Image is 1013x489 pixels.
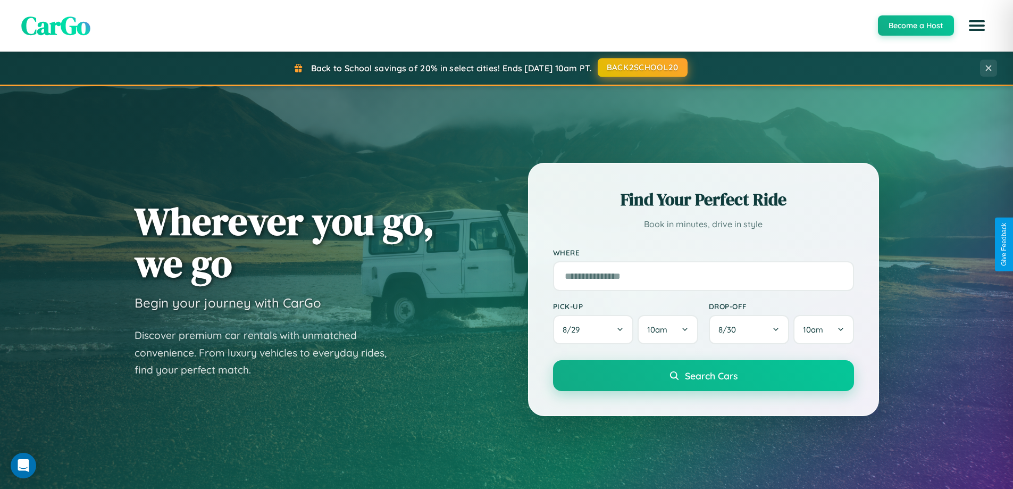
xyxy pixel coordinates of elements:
button: Become a Host [878,15,954,36]
span: 8 / 30 [718,325,741,335]
button: BACK2SCHOOL20 [598,58,688,77]
span: Back to School savings of 20% in select cities! Ends [DATE] 10am PT. [311,63,592,73]
span: 10am [647,325,667,335]
div: Give Feedback [1000,223,1008,266]
h1: Wherever you go, we go [135,200,434,284]
span: 10am [803,325,823,335]
label: Pick-up [553,302,698,311]
span: CarGo [21,8,90,43]
button: Search Cars [553,360,854,391]
p: Discover premium car rentals with unmatched convenience. From luxury vehicles to everyday rides, ... [135,327,400,379]
h2: Find Your Perfect Ride [553,188,854,211]
span: Search Cars [685,370,738,382]
button: 8/30 [709,315,790,344]
button: 10am [793,315,853,344]
label: Drop-off [709,302,854,311]
span: 8 / 29 [563,325,585,335]
button: Open menu [962,11,992,40]
button: 10am [638,315,698,344]
h3: Begin your journey with CarGo [135,295,321,311]
label: Where [553,248,854,257]
button: 8/29 [553,315,634,344]
p: Book in minutes, drive in style [553,217,854,232]
div: Open Intercom Messenger [11,453,36,478]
